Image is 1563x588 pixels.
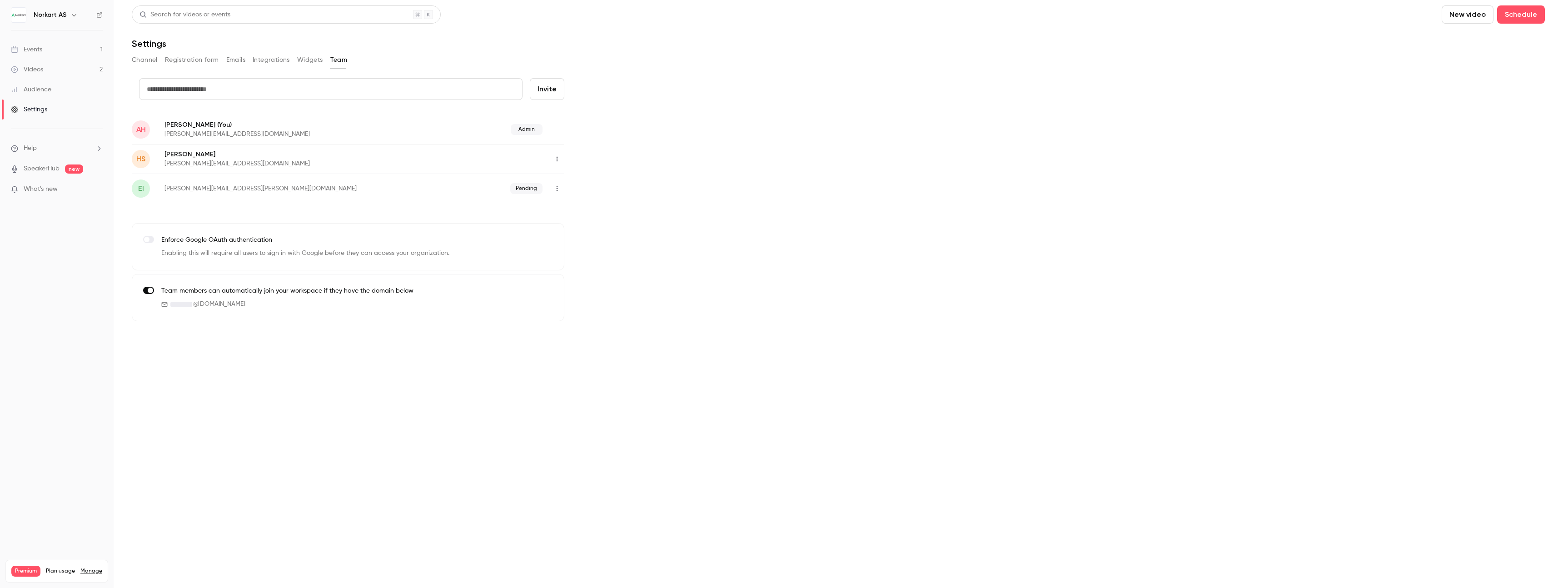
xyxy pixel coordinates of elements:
span: @ [DOMAIN_NAME] [193,299,245,309]
p: [PERSON_NAME] [164,150,430,159]
p: [PERSON_NAME][EMAIL_ADDRESS][DOMAIN_NAME] [164,159,430,168]
div: Events [11,45,42,54]
div: Videos [11,65,43,74]
span: Admin [511,124,543,135]
span: Pending [510,183,543,194]
p: Enforce Google OAuth authentication [161,235,449,245]
div: Search for videos or events [139,10,230,20]
p: [PERSON_NAME][EMAIL_ADDRESS][PERSON_NAME][DOMAIN_NAME] [164,184,433,193]
span: Plan usage [46,568,75,575]
span: new [65,164,83,174]
span: (You) [215,120,232,130]
h1: Settings [132,38,166,49]
p: [PERSON_NAME][EMAIL_ADDRESS][DOMAIN_NAME] [164,130,410,139]
li: help-dropdown-opener [11,144,103,153]
button: Emails [226,53,245,67]
button: Channel [132,53,158,67]
span: What's new [24,184,58,194]
img: Norkart AS [11,8,26,22]
span: HS [136,154,145,164]
span: AH [136,124,146,135]
button: Invite [530,78,564,100]
button: Schedule [1497,5,1545,24]
div: Audience [11,85,51,94]
p: Team members can automatically join your workspace if they have the domain below [161,286,413,296]
p: [PERSON_NAME] [164,120,410,130]
span: ei [138,183,144,194]
button: New video [1442,5,1493,24]
a: Manage [80,568,102,575]
h6: Norkart AS [34,10,67,20]
iframe: Noticeable Trigger [92,185,103,194]
button: Widgets [297,53,323,67]
button: Team [330,53,348,67]
span: Help [24,144,37,153]
p: Enabling this will require all users to sign in with Google before they can access your organizat... [161,249,449,258]
a: SpeakerHub [24,164,60,174]
button: Registration form [165,53,219,67]
span: Premium [11,566,40,577]
button: Integrations [253,53,290,67]
div: Settings [11,105,47,114]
